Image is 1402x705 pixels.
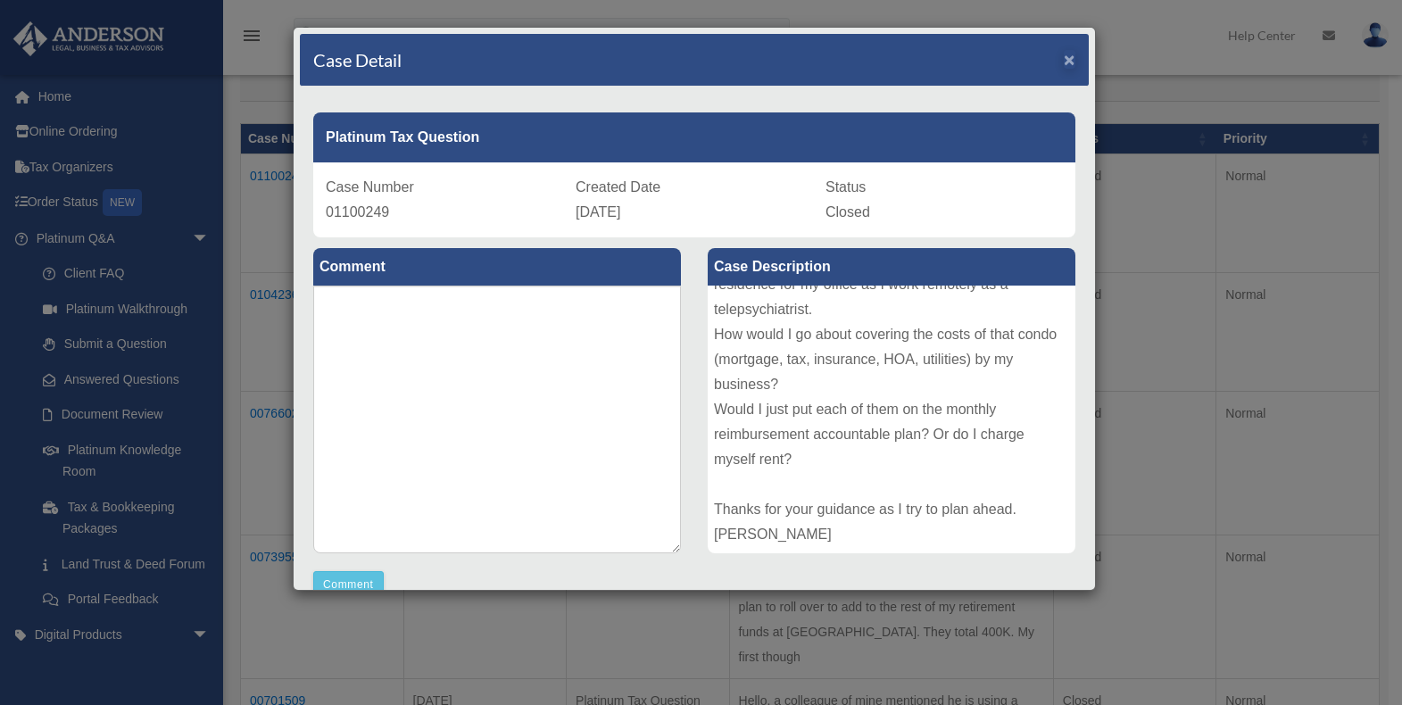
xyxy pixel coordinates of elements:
[576,204,620,220] span: [DATE]
[313,47,402,72] h4: Case Detail
[1064,49,1075,70] span: ×
[825,204,870,220] span: Closed
[708,286,1075,553] div: Hello, I live alone and currently deduct 25% of my home costs for my business office. I am consid...
[313,112,1075,162] div: Platinum Tax Question
[313,248,681,286] label: Comment
[708,248,1075,286] label: Case Description
[313,571,384,598] button: Comment
[326,179,414,195] span: Case Number
[1064,50,1075,69] button: Close
[576,179,660,195] span: Created Date
[326,204,389,220] span: 01100249
[825,179,866,195] span: Status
